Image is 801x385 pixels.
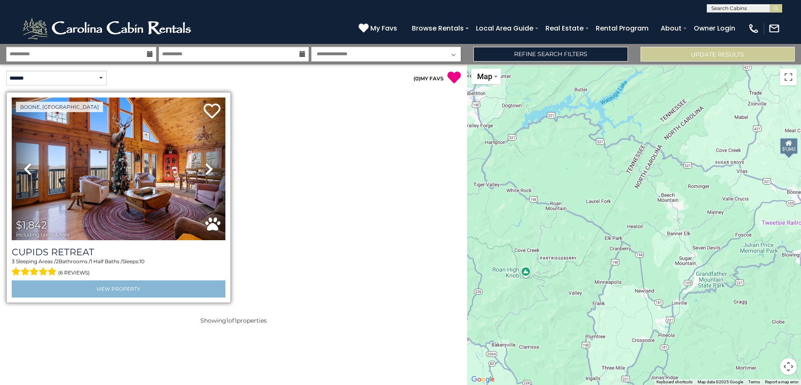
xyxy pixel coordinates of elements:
img: mail-regular-white.png [768,23,780,34]
a: Cupids Retreat [12,246,225,258]
div: Sleeping Areas / Bathrooms / Sleeps: [12,258,225,278]
span: 3 [12,258,15,264]
span: 2 [56,258,59,264]
span: ( ) [413,75,420,82]
img: thumbnail_163281209.jpeg [12,98,225,240]
p: Showing of properties [6,316,461,325]
a: Report a map error [765,380,798,384]
span: $1,842 [16,219,47,231]
a: Owner Login [690,21,739,36]
span: 0 [415,75,419,82]
img: Google [469,374,497,385]
span: Map data ©2025 Google [698,380,743,384]
button: Change map style [471,69,501,84]
button: Toggle fullscreen view [780,69,797,85]
span: 1 [226,317,228,324]
span: My Favs [370,23,397,33]
div: $1,842 [780,138,798,154]
span: 10 [140,258,145,264]
a: View Property [12,280,225,298]
button: Keyboard shortcuts [656,379,692,385]
a: Open this area in Google Maps (opens a new window) [469,374,497,385]
img: White-1-2.png [21,16,195,41]
a: Local Area Guide [472,21,537,36]
a: Add to favorites [204,103,220,121]
span: including taxes & fees [16,232,70,237]
a: Rental Program [592,21,653,36]
a: About [656,21,686,36]
button: Map camera controls [780,358,797,375]
span: Map [477,72,492,81]
button: Update Results [641,47,795,62]
span: 1 Half Baths / [90,258,122,264]
a: Boone, [GEOGRAPHIC_DATA] [16,102,103,112]
a: Refine Search Filters [473,47,628,62]
a: (0)MY FAVS [413,75,444,82]
span: 1 [235,317,237,324]
img: phone-regular-white.png [748,23,760,34]
a: My Favs [359,23,399,34]
span: (6 reviews) [58,267,90,278]
a: Browse Rentals [408,21,468,36]
a: Real Estate [541,21,588,36]
a: Terms [748,380,760,384]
